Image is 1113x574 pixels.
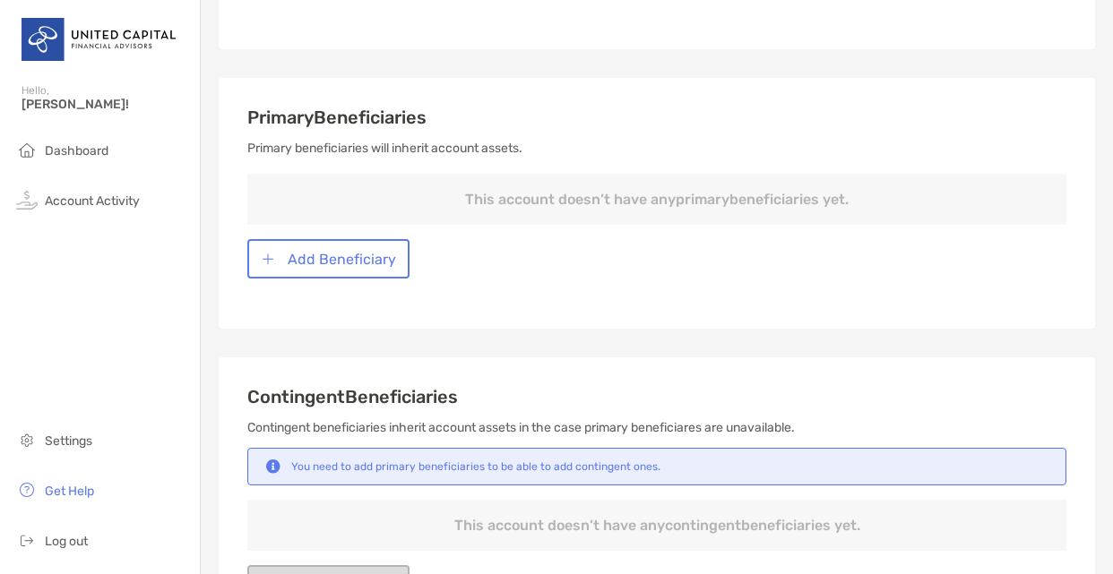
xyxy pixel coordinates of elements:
[16,529,38,551] img: logout icon
[247,174,1066,225] p: This account doesn’t have any primary beneficiaries yet.
[45,534,88,549] span: Log out
[263,459,284,474] img: Notification icon
[262,253,274,266] img: button icon
[247,500,1066,551] p: This account doesn’t have any contingent beneficiaries yet.
[247,107,427,128] span: Primary Beneficiaries
[16,139,38,160] img: household icon
[45,193,140,209] span: Account Activity
[45,143,108,158] span: Dashboard
[291,460,660,473] div: You need to add primary beneficiaries to be able to add contingent ones.
[16,479,38,501] img: get-help icon
[247,416,1066,439] p: Contingent beneficiaries inherit account assets in the case primary beneficiares are unavailable.
[247,137,1066,159] p: Primary beneficiaries will inherit account assets.
[45,433,92,449] span: Settings
[45,484,94,499] span: Get Help
[22,7,178,72] img: United Capital Logo
[247,386,458,407] span: Contingent Beneficiaries
[16,429,38,450] img: settings icon
[247,239,410,278] button: Add Beneficiary
[16,189,38,210] img: activity icon
[22,97,189,112] span: [PERSON_NAME]!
